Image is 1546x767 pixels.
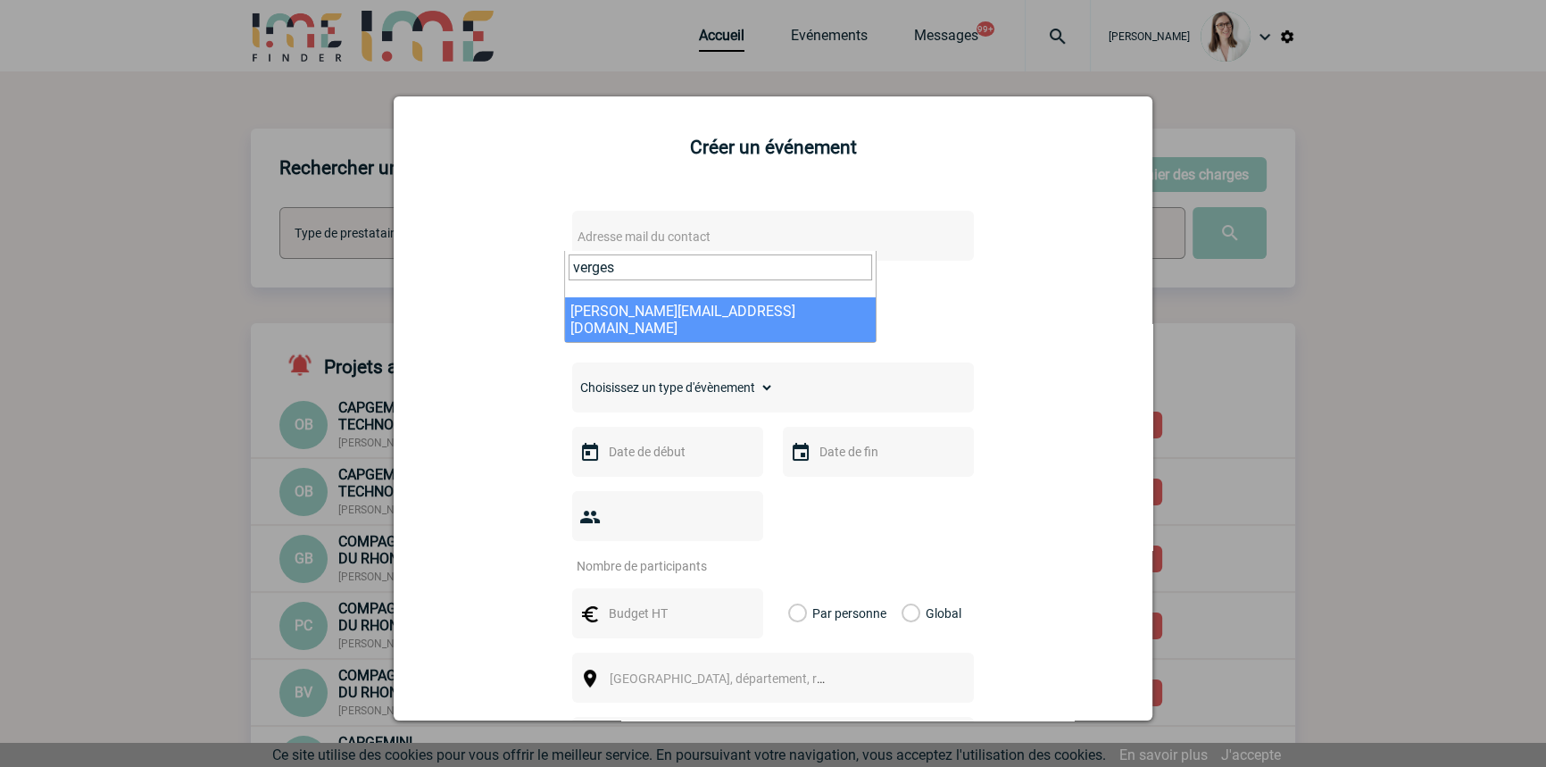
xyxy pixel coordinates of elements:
span: Adresse mail du contact [578,229,711,244]
input: Budget HT [604,602,727,625]
input: Date de fin [815,440,938,463]
label: Par personne [788,588,808,638]
input: Nombre de participants [572,554,740,578]
input: Date de début [604,440,727,463]
span: [GEOGRAPHIC_DATA], département, région... [610,671,858,686]
li: [PERSON_NAME][EMAIL_ADDRESS][DOMAIN_NAME] [565,297,876,342]
h2: Créer un événement [416,137,1130,158]
label: Global [902,588,913,638]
